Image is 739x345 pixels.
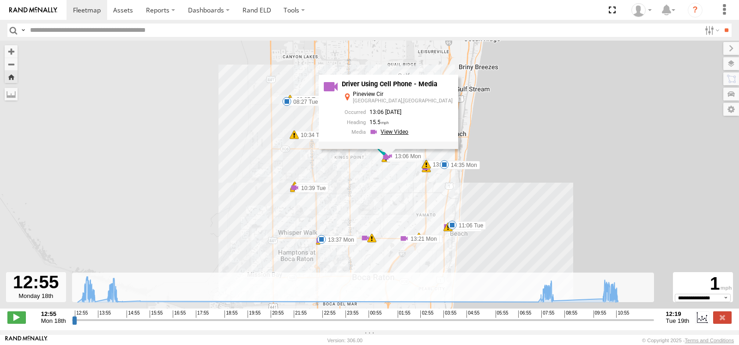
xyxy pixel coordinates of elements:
div: © Copyright 2025 - [642,338,734,343]
button: Zoom out [5,58,18,71]
span: Tue 19th Aug 2025 [666,317,690,324]
span: 02:55 [420,310,433,318]
label: Measure [5,88,18,101]
div: 13 [367,233,376,243]
div: Victor Calcano Jr [628,3,655,17]
div: 10 [443,222,452,231]
div: [GEOGRAPHIC_DATA],[GEOGRAPHIC_DATA] [353,99,453,104]
span: 03:55 [443,310,456,318]
button: Zoom in [5,45,18,58]
div: 8 [414,232,424,242]
span: 07:55 [541,310,554,318]
span: 09:55 [594,310,606,318]
div: Version: 306.00 [327,338,363,343]
span: 17:55 [196,310,209,318]
span: 00:55 [369,310,382,318]
i: ? [688,3,703,18]
label: 14:35 Mon [444,161,480,169]
span: 16:55 [173,310,186,318]
span: 14:55 [127,310,139,318]
label: 10:34 Tue [294,131,328,139]
label: Search Query [19,24,27,37]
label: 08:25 Tue [290,95,324,104]
span: 10:55 [616,310,629,318]
span: 06:55 [518,310,531,318]
label: Map Settings [723,103,739,116]
span: 23:55 [345,310,358,318]
span: 20:55 [271,310,284,318]
div: 1 [674,274,732,294]
label: 08:27 Tue [287,98,321,106]
span: Mon 18th Aug 2025 [41,317,66,324]
span: 13:55 [98,310,111,318]
label: 10:39 Tue [295,184,328,192]
a: View Event Media Stream [369,128,411,137]
label: Close [713,311,732,323]
span: 08:55 [564,310,577,318]
a: Visit our Website [5,336,48,345]
label: 13:06 Mon [388,152,424,161]
span: 15.5 [369,119,389,125]
label: 13:37 Mon [321,236,357,244]
strong: 12:55 [41,310,66,317]
div: Driver Using Cell Phone - Media [342,81,453,88]
span: 05:55 [496,310,509,318]
strong: 12:19 [666,310,690,317]
span: 04:55 [466,310,479,318]
button: Zoom Home [5,71,18,83]
a: Terms and Conditions [685,338,734,343]
span: 01:55 [398,310,411,318]
span: 15:55 [150,310,163,318]
span: 19:55 [248,310,260,318]
label: 11:06 Tue [452,221,486,230]
div: Pineview Cir [353,91,453,97]
label: Search Filter Options [701,24,721,37]
span: 18:55 [224,310,237,318]
div: 5 [361,233,370,243]
label: 13:21 Mon [404,235,440,243]
label: 10:39 Tue [295,182,328,190]
img: rand-logo.svg [9,7,57,13]
span: 12:55 [75,310,88,318]
span: 22:55 [322,310,335,318]
label: Play/Stop [7,311,26,323]
div: 13:06 [DATE] [342,110,453,116]
span: 21:55 [294,310,307,318]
